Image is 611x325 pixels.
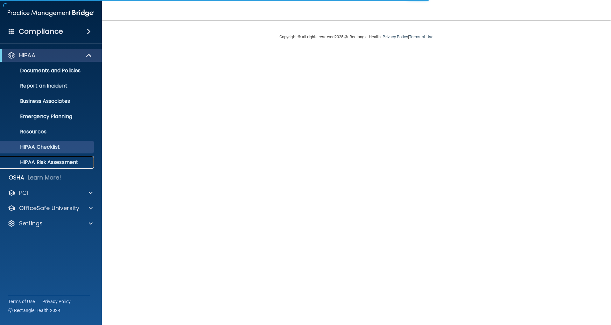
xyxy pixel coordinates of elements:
p: Documents and Policies [4,67,91,74]
span: Ⓒ Rectangle Health 2024 [8,307,60,314]
p: Learn More! [28,174,61,181]
p: Settings [19,220,43,227]
p: Business Associates [4,98,91,104]
p: HIPAA Risk Assessment [4,159,91,166]
a: PCI [8,189,93,197]
p: OSHA [9,174,25,181]
p: Report an Incident [4,83,91,89]
a: Privacy Policy [383,34,408,39]
p: PCI [19,189,28,197]
a: Terms of Use [8,298,35,305]
p: OfficeSafe University [19,204,79,212]
a: Terms of Use [409,34,433,39]
a: Privacy Policy [42,298,71,305]
p: HIPAA Checklist [4,144,91,150]
img: PMB logo [8,7,94,19]
p: Emergency Planning [4,113,91,120]
p: HIPAA [19,52,35,59]
a: Settings [8,220,93,227]
h4: Compliance [19,27,63,36]
div: Copyright © All rights reserved 2025 @ Rectangle Health | | [240,27,473,47]
a: HIPAA [8,52,92,59]
p: Resources [4,129,91,135]
a: OfficeSafe University [8,204,93,212]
